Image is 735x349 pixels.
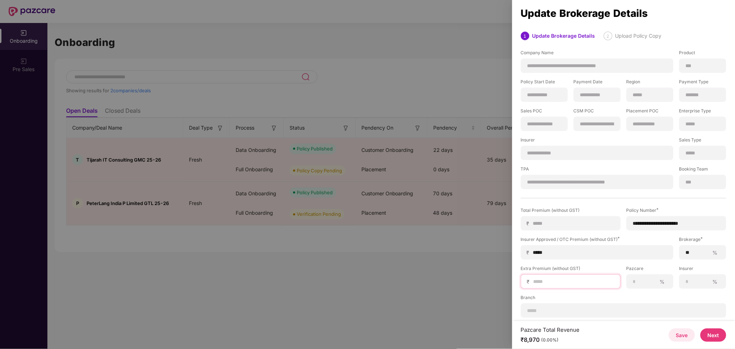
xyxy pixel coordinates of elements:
label: Sales POC [521,108,568,117]
div: Pazcare Total Revenue [521,326,580,333]
label: Booking Team [679,166,726,175]
div: Update Brokerage Details [521,9,726,17]
span: ₹ [527,220,532,227]
div: Policy Number [627,207,726,213]
div: Update Brokerage Details [532,32,595,40]
button: Next [701,329,726,342]
label: Policy Start Date [521,79,568,88]
span: % [710,278,721,285]
label: Sales Type [679,137,726,146]
button: Save [669,329,695,342]
label: Placement POC [627,108,674,117]
label: Pazcare [627,265,674,274]
div: Upload Policy Copy [615,32,662,40]
label: Enterprise Type [679,108,726,117]
label: Branch [521,294,726,303]
label: Payment Type [679,79,726,88]
div: ₹8,970 [521,336,580,344]
label: Insurer [679,265,726,274]
span: 2 [607,33,610,39]
span: % [657,278,668,285]
span: 1 [524,33,527,39]
label: Insurer [521,137,674,146]
label: TPA [521,166,674,175]
div: (0.00%) [541,337,559,343]
label: Region [627,79,674,88]
label: Product [679,50,726,59]
label: Payment Date [574,79,621,88]
span: ₹ [527,249,532,256]
div: Insurer Approved / OTC Premium (without GST) [521,236,674,242]
div: Brokerage [679,236,726,242]
label: Extra Premium (without GST) [521,265,621,274]
span: % [710,249,721,256]
label: Company Name [521,50,674,59]
label: Total Premium (without GST) [521,207,621,216]
label: CSM POC [574,108,621,117]
span: ₹ [527,278,533,285]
